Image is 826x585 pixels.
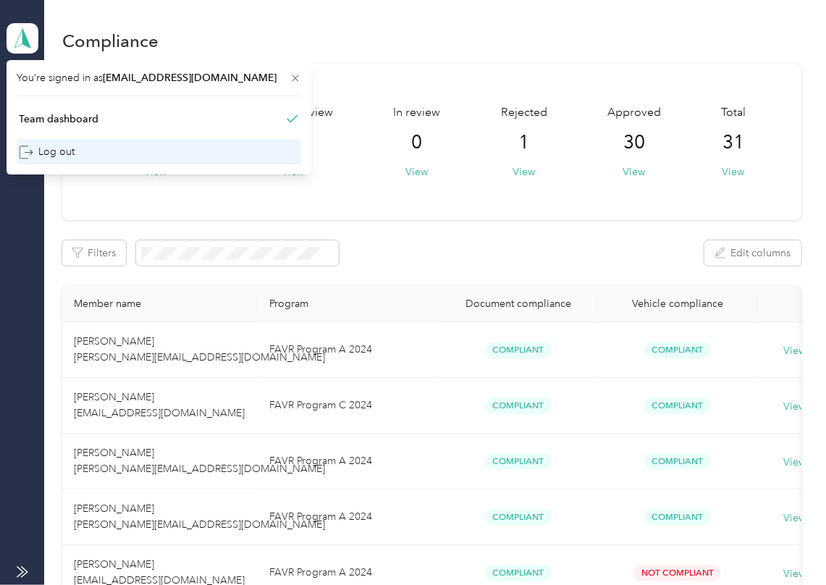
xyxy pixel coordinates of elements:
[412,131,423,154] span: 0
[722,131,744,154] span: 31
[704,240,801,266] button: Edit columns
[607,104,661,122] span: Approved
[644,453,711,470] span: Compliant
[623,164,645,180] button: View
[485,509,552,526] span: Compliant
[450,298,586,310] div: Document compliance
[62,33,159,49] h1: Compliance
[62,286,258,322] th: Member name
[62,240,126,266] button: Filters
[610,298,746,310] div: Vehicle compliance
[745,504,826,585] iframe: Everlance-gr Chat Button Frame
[485,565,552,581] span: Compliant
[74,335,325,363] span: [PERSON_NAME] [PERSON_NAME][EMAIL_ADDRESS][DOMAIN_NAME]
[103,72,277,84] span: [EMAIL_ADDRESS][DOMAIN_NAME]
[518,131,529,154] span: 1
[644,509,711,526] span: Compliant
[485,397,552,414] span: Compliant
[394,104,441,122] span: In review
[406,164,429,180] button: View
[17,70,301,85] span: You’re signed in as
[623,131,645,154] span: 30
[485,342,552,358] span: Compliant
[722,164,744,180] button: View
[74,447,325,475] span: [PERSON_NAME] [PERSON_NAME][EMAIL_ADDRESS][DOMAIN_NAME]
[19,111,98,127] div: Team dashboard
[74,502,325,531] span: [PERSON_NAME] [PERSON_NAME][EMAIL_ADDRESS][DOMAIN_NAME]
[19,144,75,159] div: Log out
[721,104,746,122] span: Total
[74,391,245,419] span: [PERSON_NAME] [EMAIL_ADDRESS][DOMAIN_NAME]
[644,342,711,358] span: Compliant
[258,286,439,322] th: Program
[258,378,439,434] td: FAVR Program C 2024
[501,104,547,122] span: Rejected
[258,434,439,489] td: FAVR Program A 2024
[258,489,439,545] td: FAVR Program A 2024
[258,322,439,378] td: FAVR Program A 2024
[485,453,552,470] span: Compliant
[644,397,711,414] span: Compliant
[513,164,535,180] button: View
[633,565,721,581] span: Not Compliant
